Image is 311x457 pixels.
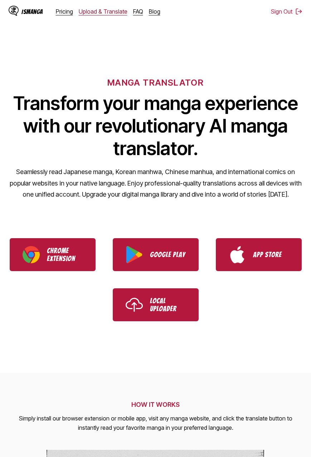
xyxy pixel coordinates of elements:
[253,251,289,259] p: App Store
[9,6,56,17] a: IsManga LogoIsManga
[149,8,160,15] a: Blog
[9,92,302,160] h1: Transform your manga experience with our revolutionary AI manga translator.
[271,8,302,15] button: Sign Out
[56,8,73,15] a: Pricing
[126,296,143,313] img: Upload icon
[9,401,302,408] h2: HOW IT WORKS
[21,8,43,15] div: IsManga
[126,246,143,263] img: Google Play logo
[47,247,83,263] p: Chrome Extension
[229,246,246,263] img: App Store logo
[9,414,302,432] p: Simply install our browser extension or mobile app, visit any manga website, and click the transl...
[113,238,199,271] a: Download IsManga from Google Play
[150,297,186,313] p: Local Uploader
[23,246,40,263] img: Chrome logo
[150,251,186,259] p: Google Play
[295,8,302,15] img: Sign out
[79,8,127,15] a: Upload & Translate
[133,8,143,15] a: FAQ
[9,166,302,200] p: Seamlessly read Japanese manga, Korean manhwa, Chinese manhua, and international comics on popula...
[9,6,19,16] img: IsManga Logo
[113,288,199,321] a: Use IsManga Local Uploader
[10,238,96,271] a: Download IsManga Chrome Extension
[107,77,204,88] h6: MANGA TRANSLATOR
[216,238,302,271] a: Download IsManga from App Store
